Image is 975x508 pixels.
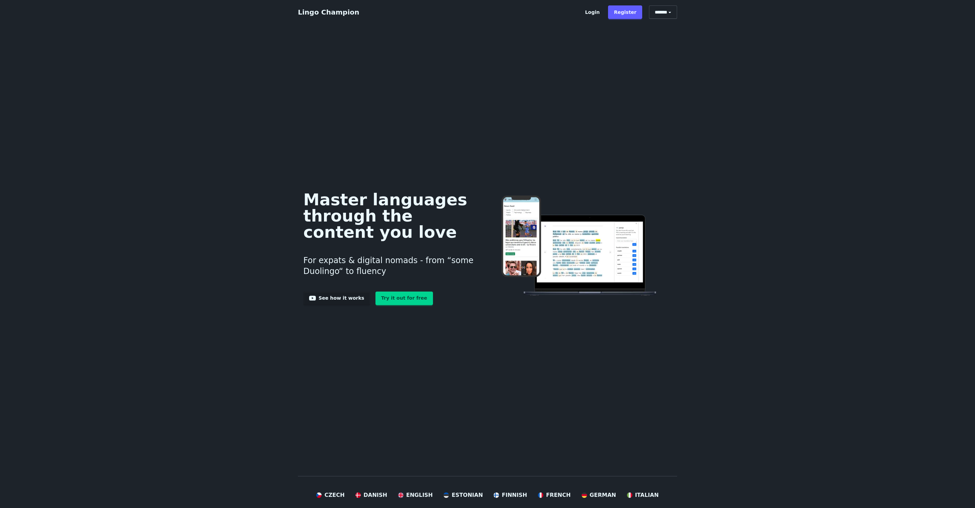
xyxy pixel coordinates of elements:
h3: For expats & digital nomads - from “some Duolingo“ to fluency [303,247,477,285]
img: Learn languages online [488,195,672,297]
a: Register [608,5,642,19]
a: See how it works [303,292,370,305]
span: English [406,491,433,499]
a: English [398,491,433,499]
span: Estonian [452,491,483,499]
a: Italian [627,491,659,499]
a: Estonian [443,491,483,499]
a: Try it out for free [375,292,433,305]
a: Lingo Champion [298,8,359,16]
h1: Master languages through the content you love [303,191,477,240]
span: French [546,491,571,499]
span: Italian [635,491,659,499]
span: Finnish [502,491,527,499]
span: Danish [364,491,387,499]
a: German [582,491,616,499]
span: German [590,491,616,499]
a: Finnish [494,491,527,499]
a: Login [579,5,605,19]
a: Czech [316,491,344,499]
a: French [538,491,571,499]
a: Danish [355,491,387,499]
span: Czech [324,491,344,499]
